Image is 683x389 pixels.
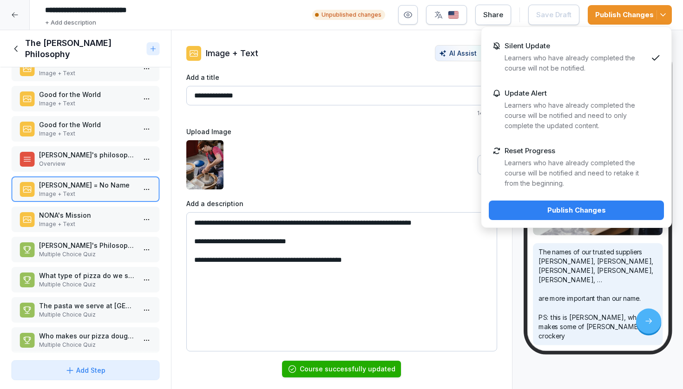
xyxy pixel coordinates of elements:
p: Silent Update [505,42,550,50]
p: Who makes our pizza dough and our fresh pasta? [39,331,136,341]
button: Share [475,5,511,25]
p: Image + Text [39,69,136,78]
p: Multiple Choice Quiz [39,341,136,349]
h1: The [PERSON_NAME] Philosophy [25,38,143,60]
div: Good for the WorldImage + Text [11,56,160,81]
p: Unpublished changes [322,11,381,19]
p: Learners who have already completed the course will not be notified. [505,53,647,73]
div: The pasta we serve at [GEOGRAPHIC_DATA] isMultiple Choice Quiz [11,297,160,323]
div: Publish Changes [496,205,657,215]
p: 14 / 200 [186,109,497,117]
p: Reset Progress [505,147,555,155]
p: Update Alert [505,89,547,97]
label: Upload Image [186,127,497,136]
div: Add Step [65,365,105,375]
p: The pasta we serve at [GEOGRAPHIC_DATA] is [39,301,136,311]
button: Publish Changes [588,5,672,25]
div: [PERSON_NAME]'s philosophy - in summaryOverview [11,146,160,172]
button: Add Step [11,360,160,380]
div: [PERSON_NAME]'s Philosophy consists of what?Multiple Choice Quiz [11,237,160,262]
div: Who makes our pizza dough and our fresh pasta?Multiple Choice Quiz [11,327,160,353]
label: Add a title [186,72,497,82]
div: Good for the WorldImage + Text [11,86,160,111]
div: [PERSON_NAME] = No NameImage + Text [11,176,160,202]
p: Image + Text [206,47,258,59]
p: The names of our trusted suppliers [PERSON_NAME], [PERSON_NAME], [PERSON_NAME], [PERSON_NAME], [P... [539,247,657,341]
p: [PERSON_NAME]'s philosophy - in summary [39,150,136,160]
p: Multiple Choice Quiz [39,311,136,319]
p: [PERSON_NAME]'s Philosophy consists of what? [39,240,136,250]
img: us.svg [448,11,459,19]
div: Course successfully updated [300,364,395,374]
button: AI Assist [435,45,497,61]
div: Share [483,10,503,20]
p: Learners who have already completed the course will be notified and need to retake it from the be... [505,158,647,188]
div: Publish Changes [595,10,664,20]
img: jg8s2lcniluq670wj1pm21nt.png [186,140,223,189]
button: Save Draft [528,5,579,25]
p: Learners who have already completed the course will be notified and need to only complete the upd... [505,100,647,131]
button: Publish Changes [489,201,664,220]
div: Good for the WorldImage + Text [11,116,160,142]
p: NONA's Mission [39,210,136,220]
p: What type of pizza do we serve at [PERSON_NAME]? [39,271,136,280]
p: Good for the World [39,120,136,130]
p: Overview [39,160,136,168]
p: Image + Text [39,220,136,228]
p: Image + Text [39,130,136,138]
label: Add a description [186,199,497,208]
div: AI Assist [439,49,493,57]
p: [PERSON_NAME] = No Name [39,180,136,190]
p: Good for the World [39,90,136,99]
p: + Add description [45,18,96,27]
p: Image + Text [39,190,136,198]
div: What type of pizza do we serve at [PERSON_NAME]?Multiple Choice Quiz [11,267,160,292]
p: Multiple Choice Quiz [39,280,136,289]
p: Multiple Choice Quiz [39,250,136,259]
p: Image + Text [39,99,136,108]
div: NONA's MissionImage + Text [11,207,160,232]
div: Save Draft [536,10,571,20]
